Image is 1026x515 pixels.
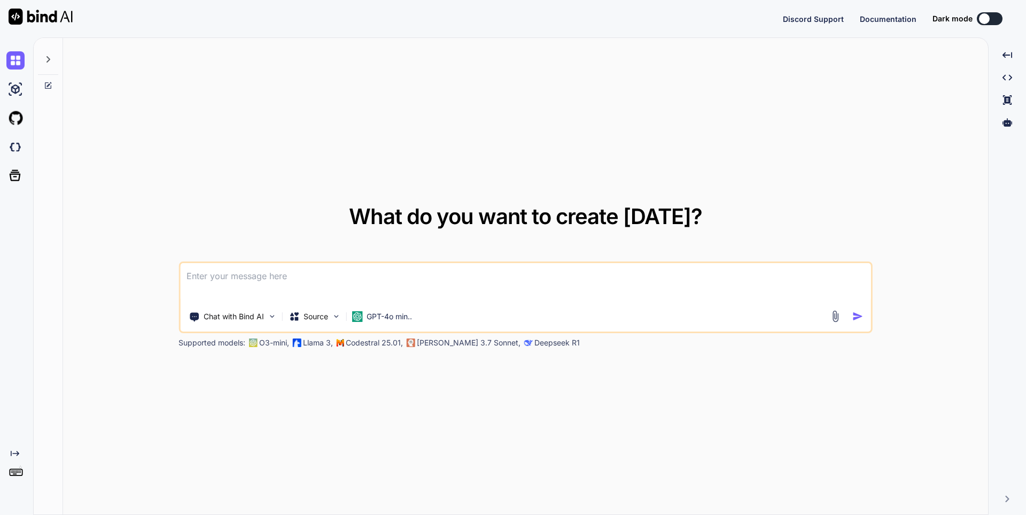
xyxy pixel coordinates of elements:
p: GPT-4o min.. [367,311,412,322]
p: [PERSON_NAME] 3.7 Sonnet, [417,337,520,348]
img: attachment [829,310,842,322]
button: Discord Support [783,13,844,25]
img: Mistral-AI [336,339,344,347]
img: Llama2 [292,339,301,347]
img: chat [6,51,25,70]
p: Llama 3, [303,337,333,348]
img: Pick Models [331,312,340,321]
img: ai-studio [6,80,25,98]
p: Chat with Bind AI [204,311,264,322]
span: Documentation [860,14,916,24]
img: icon [852,311,864,322]
p: Deepseek R1 [534,337,580,348]
img: claude [406,339,415,347]
img: Pick Tools [267,312,276,321]
img: Bind AI [9,9,73,25]
span: What do you want to create [DATE]? [349,203,702,229]
img: githubLight [6,109,25,127]
img: claude [524,339,532,347]
img: GPT-4 [248,339,257,347]
button: Documentation [860,13,916,25]
p: Codestral 25.01, [346,337,403,348]
span: Dark mode [932,13,973,24]
p: Supported models: [178,337,245,348]
img: darkCloudIdeIcon [6,138,25,156]
p: Source [304,311,328,322]
img: GPT-4o mini [352,311,362,322]
span: Discord Support [783,14,844,24]
p: O3-mini, [259,337,289,348]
